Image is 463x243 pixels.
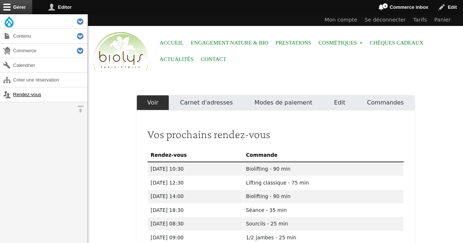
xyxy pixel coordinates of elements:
[356,95,415,110] a: Commandes
[370,35,423,51] a: Chèques cadeaux
[243,176,403,190] td: Lifting classique - 75 min
[137,95,169,110] a: Voir
[243,203,403,217] td: Séance - 35 min
[243,190,403,204] td: Biolifting - 90 min
[243,217,403,231] td: Sourcils - 25 min
[151,180,184,186] time: [DATE] 12:30
[148,148,243,162] th: Rendez-vous
[321,14,361,26] a: Mon compte
[160,35,183,51] a: Accueil
[151,235,184,240] time: [DATE] 09:00
[243,95,323,110] a: Modes de paiement
[191,35,268,51] a: Engagement Nature & Bio
[361,14,410,26] a: Se déconnecter
[151,207,184,213] time: [DATE] 18:30
[169,95,243,110] a: Carnet d'adresses
[160,51,194,68] a: Actualités
[73,102,87,116] button: Orientation horizontale
[382,3,388,9] span: 1
[201,51,227,68] a: Contact
[92,31,150,72] img: Accueil
[151,166,184,172] time: [DATE] 10:30
[243,162,403,176] td: Biolifting - 90 min
[148,127,404,141] h2: Vos prochains rendez-vous
[151,193,184,199] time: [DATE] 14:00
[151,221,184,227] time: [DATE] 08:30
[323,95,356,110] a: Edit
[243,148,403,162] th: Commande
[137,95,415,110] nav: Onglets
[276,35,311,51] a: Prestations
[430,14,454,26] a: Panier
[318,35,362,51] span: Cosmétiques
[88,14,463,77] header: Entête du site
[410,14,431,26] a: Tarifs
[359,42,362,45] span: »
